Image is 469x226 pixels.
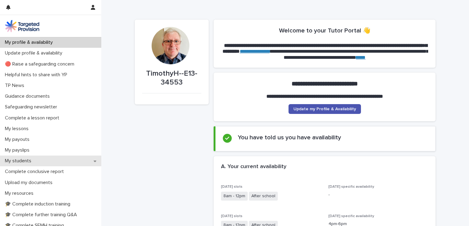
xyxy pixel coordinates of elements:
[249,192,278,201] span: After school
[221,192,248,201] span: 8am - 12pm
[221,214,242,218] span: [DATE] slots
[2,40,58,45] p: My profile & availability
[2,61,79,67] p: 🔴 Raise a safeguarding concern
[279,27,370,34] h2: Welcome to your Tutor Portal 👋
[2,212,82,218] p: 🎓 Complete further training Q&A
[2,93,55,99] p: Guidance documents
[2,72,72,78] p: Helpful hints to share with YP
[2,180,57,186] p: Upload my documents
[2,201,75,207] p: 🎓 Complete induction training
[221,164,286,170] h2: A. Your current availability
[2,115,64,121] p: Complete a lesson report
[238,134,341,141] h2: You have told us you have availability
[2,158,36,164] p: My students
[328,192,428,198] p: -
[293,107,356,111] span: Update my Profile & Availability
[221,185,242,189] span: [DATE] slots
[289,104,361,114] a: Update my Profile & Availability
[2,169,69,175] p: Complete conclusive report
[328,185,374,189] span: [DATE] specific availability
[2,190,38,196] p: My resources
[2,104,62,110] p: Safeguarding newsletter
[2,137,34,142] p: My payouts
[5,20,39,32] img: M5nRWzHhSzIhMunXDL62
[2,50,67,56] p: Update profile & availability
[2,83,29,89] p: TP News
[142,69,201,87] p: TimothyH--E13-34553
[328,214,374,218] span: [DATE] specific availability
[2,147,34,153] p: My payslips
[2,126,33,132] p: My lessons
